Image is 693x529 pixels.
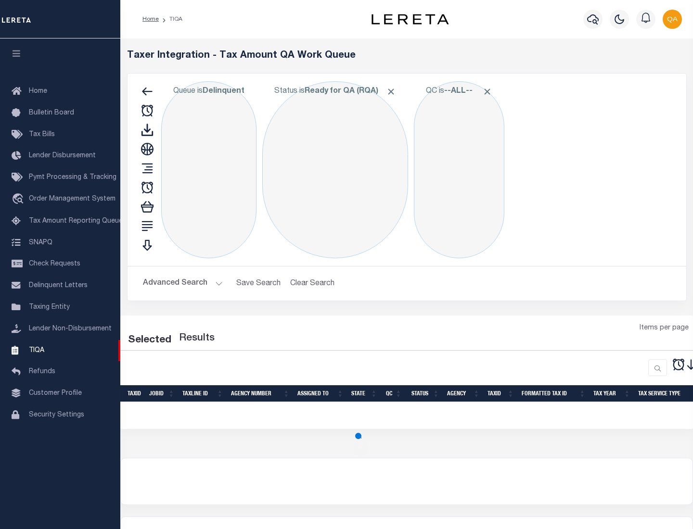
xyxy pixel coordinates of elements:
th: TaxID [124,385,145,402]
a: Home [142,16,159,22]
span: Pymt Processing & Tracking [29,174,116,181]
span: Tax Amount Reporting Queue [29,218,123,225]
span: Lender Disbursement [29,152,96,159]
span: SNAPQ [29,239,52,246]
th: JobID [145,385,179,402]
span: Security Settings [29,412,84,418]
span: Check Requests [29,261,80,267]
i: travel_explore [12,193,27,206]
span: Taxing Entity [29,304,70,311]
img: logo-dark.svg [372,14,449,25]
button: Clear Search [286,274,339,293]
span: Items per page [640,323,689,334]
b: --ALL-- [444,88,473,95]
span: Refunds [29,368,55,375]
span: Home [29,88,47,95]
th: State [347,385,381,402]
th: Assigned To [294,385,347,402]
span: Click to Remove [386,87,396,97]
button: Save Search [231,274,286,293]
button: Advanced Search [143,274,223,293]
div: Click to Edit [161,81,257,258]
th: QC [381,385,406,402]
th: TaxID [484,385,518,402]
div: Click to Edit [262,81,408,258]
th: Agency Number [227,385,294,402]
span: TIQA [29,347,44,353]
span: Lender Non-Disbursement [29,326,112,332]
span: Click to Remove [482,87,492,97]
th: Agency [443,385,484,402]
th: Status [406,385,443,402]
div: Click to Edit [414,81,504,258]
th: TaxLine ID [179,385,227,402]
th: Formatted Tax ID [518,385,590,402]
b: Delinquent [203,88,244,95]
span: Tax Bills [29,131,55,138]
span: Bulletin Board [29,110,74,116]
span: Order Management System [29,196,115,202]
th: Tax Year [590,385,634,402]
img: svg+xml;base64,PHN2ZyB4bWxucz0iaHR0cDovL3d3dy53My5vcmcvMjAwMC9zdmciIHBvaW50ZXItZXZlbnRzPSJub25lIi... [663,10,682,29]
label: Results [179,331,215,346]
div: Selected [128,333,171,348]
span: Delinquent Letters [29,282,88,289]
li: TIQA [159,15,182,24]
h5: Taxer Integration - Tax Amount QA Work Queue [127,50,687,62]
b: Ready for QA (RQA) [305,88,396,95]
span: Customer Profile [29,390,82,397]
